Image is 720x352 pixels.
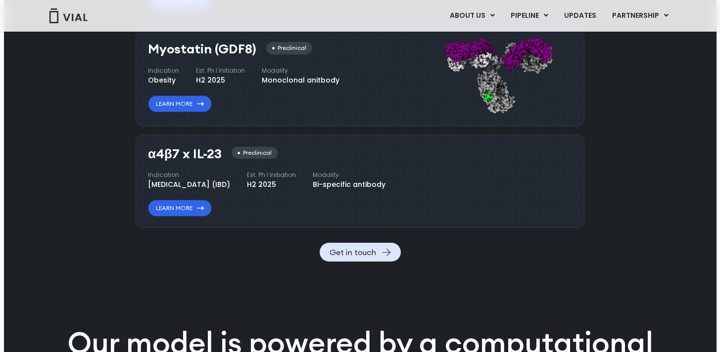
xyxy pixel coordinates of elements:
[604,7,676,24] a: PARTNERSHIPMenu Toggle
[148,75,179,86] div: Obesity
[148,95,212,112] a: Learn More
[148,200,212,217] a: Learn More
[196,75,245,86] div: H2 2025
[148,179,230,190] div: [MEDICAL_DATA] (IBD)
[313,179,385,190] div: Bi-specific antibody
[148,171,230,179] h4: Indication
[320,243,401,262] a: Get in touch
[48,8,88,23] img: Vial Logo
[262,75,339,86] div: Monoclonal anitbody
[232,147,278,159] div: Preclinical
[247,171,296,179] h4: Est. Ph I Initiation
[247,179,296,190] div: H2 2025
[442,7,502,24] a: ABOUT USMenu Toggle
[196,66,245,75] h4: Est. Ph I Initiation
[148,147,222,161] h3: α4β7 x IL-23
[148,66,179,75] h4: Indication
[262,66,339,75] h4: Modality
[313,171,385,179] h4: Modality
[556,7,604,24] a: UPDATES
[503,7,556,24] a: PIPELINEMenu Toggle
[148,42,256,56] h3: Myostatin (GDF8)
[266,42,312,54] div: Preclinical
